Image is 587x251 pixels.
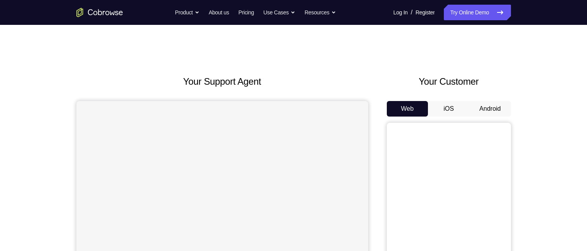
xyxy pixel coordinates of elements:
button: Web [387,101,428,117]
button: Android [469,101,511,117]
button: Resources [305,5,336,20]
a: Try Online Demo [444,5,511,20]
h2: Your Support Agent [76,75,368,89]
a: Pricing [238,5,254,20]
button: iOS [428,101,469,117]
a: Go to the home page [76,8,123,17]
a: Register [416,5,435,20]
span: / [411,8,412,17]
a: About us [209,5,229,20]
button: Use Cases [263,5,295,20]
a: Log In [393,5,408,20]
button: Product [175,5,199,20]
h2: Your Customer [387,75,511,89]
